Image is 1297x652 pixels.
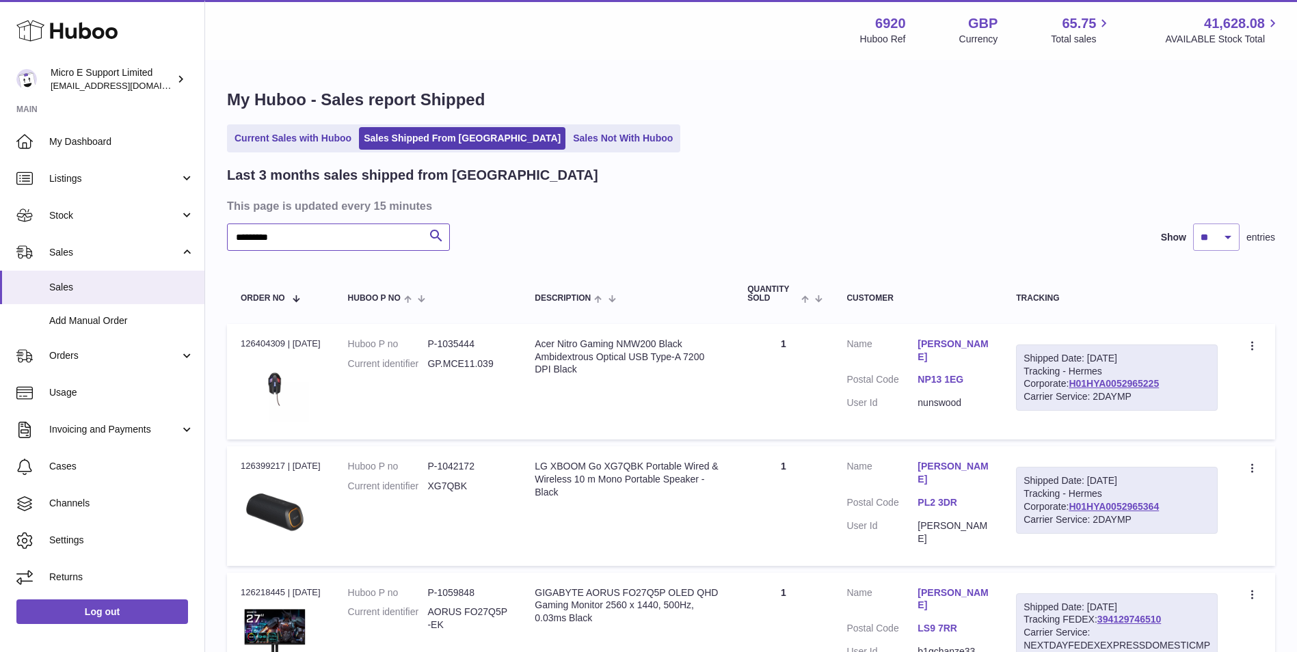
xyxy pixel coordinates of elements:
span: Invoicing and Payments [49,423,180,436]
div: Acer Nitro Gaming NMW200 Black Ambidextrous Optical USB Type-A 7200 DPI Black [535,338,720,377]
div: Shipped Date: [DATE] [1024,601,1210,614]
dd: P-1059848 [427,586,507,599]
div: LG XBOOM Go XG7QBK Portable Wired & Wireless 10 m Mono Portable Speaker - Black [535,460,720,499]
span: Order No [241,294,285,303]
a: Log out [16,599,188,624]
span: Total sales [1051,33,1112,46]
a: 41,628.08 AVAILABLE Stock Total [1165,14,1281,46]
dd: nunswood [918,396,989,409]
div: Tracking - Hermes Corporate: [1016,344,1218,411]
dd: P-1035444 [427,338,507,351]
a: H01HYA0052965364 [1069,501,1159,512]
span: Usage [49,386,194,399]
span: Stock [49,209,180,222]
div: Tracking - Hermes Corporate: [1016,467,1218,534]
dt: Huboo P no [348,460,428,473]
a: 65.75 Total sales [1051,14,1112,46]
a: [PERSON_NAME] [918,586,989,612]
label: Show [1161,231,1186,244]
a: LS9 7RR [918,622,989,635]
a: Sales Shipped From [GEOGRAPHIC_DATA] [359,127,565,150]
span: My Dashboard [49,135,194,148]
div: GIGABYTE AORUS FO27Q5P OLED QHD Gaming Monitor 2560 x 1440, 500Hz, 0.03ms Black [535,586,720,625]
a: Current Sales with Huboo [230,127,356,150]
span: Listings [49,172,180,185]
h1: My Huboo - Sales report Shipped [227,89,1275,111]
a: PL2 3DR [918,496,989,509]
span: Sales [49,246,180,259]
dt: Postal Code [846,496,918,513]
a: [PERSON_NAME] [918,338,989,364]
td: 1 [734,324,833,439]
span: Description [535,294,591,303]
div: Carrier Service: 2DAYMP [1024,390,1210,403]
span: [EMAIL_ADDRESS][DOMAIN_NAME] [51,80,201,91]
span: Settings [49,534,194,547]
span: AVAILABLE Stock Total [1165,33,1281,46]
dt: Huboo P no [348,586,428,599]
strong: GBP [968,14,998,33]
img: internalAdmin-6920@internal.huboo.com [16,69,37,90]
h3: This page is updated every 15 minutes [227,198,1272,213]
div: Tracking [1016,294,1218,303]
span: 41,628.08 [1204,14,1265,33]
div: Shipped Date: [DATE] [1024,352,1210,365]
span: Channels [49,497,194,510]
div: Huboo Ref [860,33,906,46]
div: 126399217 | [DATE] [241,460,321,472]
span: entries [1246,231,1275,244]
span: Returns [49,571,194,584]
div: Carrier Service: NEXTDAYFEDEXEXPRESSDOMESTICMP [1024,626,1210,652]
dt: User Id [846,396,918,409]
dd: P-1042172 [427,460,507,473]
td: 1 [734,446,833,565]
dt: Name [846,586,918,616]
a: Sales Not With Huboo [568,127,678,150]
dt: Current identifier [348,606,428,631]
div: Carrier Service: 2DAYMP [1024,513,1210,526]
span: Add Manual Order [49,314,194,327]
span: Cases [49,460,194,473]
dd: GP.MCE11.039 [427,357,507,370]
dt: Postal Code [846,622,918,638]
a: [PERSON_NAME] [918,460,989,486]
div: Currency [959,33,998,46]
dt: Current identifier [348,480,428,493]
div: 126404309 | [DATE] [241,338,321,350]
span: Huboo P no [348,294,401,303]
h2: Last 3 months sales shipped from [GEOGRAPHIC_DATA] [227,166,598,185]
dt: User Id [846,519,918,545]
div: Micro E Support Limited [51,66,174,92]
dt: Huboo P no [348,338,428,351]
dd: XG7QBK [427,480,507,493]
dd: [PERSON_NAME] [918,519,989,545]
strong: 6920 [875,14,906,33]
dt: Name [846,460,918,489]
img: $_57.JPG [241,354,309,422]
dt: Postal Code [846,373,918,390]
div: 126218445 | [DATE] [241,586,321,599]
img: $_57.JPG [241,477,309,545]
a: 394129746510 [1097,614,1161,625]
dd: AORUS FO27Q5P-EK [427,606,507,631]
div: Shipped Date: [DATE] [1024,474,1210,487]
a: H01HYA0052965225 [1069,378,1159,389]
dt: Name [846,338,918,367]
dt: Current identifier [348,357,428,370]
span: Sales [49,281,194,294]
span: Quantity Sold [747,285,798,303]
span: 65.75 [1062,14,1096,33]
div: Customer [846,294,989,303]
span: Orders [49,349,180,362]
a: NP13 1EG [918,373,989,386]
